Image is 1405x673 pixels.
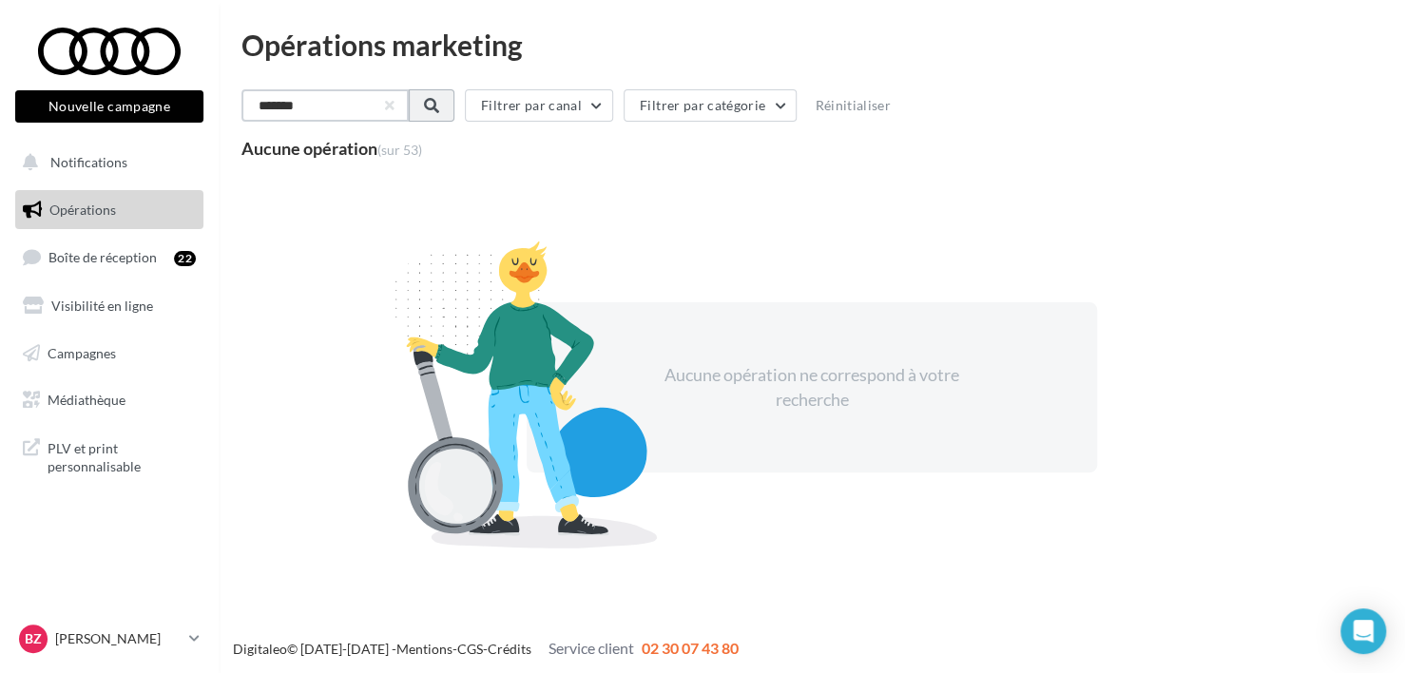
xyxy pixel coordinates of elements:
[233,641,739,657] span: © [DATE]-[DATE] - - -
[807,94,898,117] button: Réinitialiser
[241,140,422,157] div: Aucune opération
[549,639,634,657] span: Service client
[1340,608,1386,654] div: Open Intercom Messenger
[11,286,207,326] a: Visibilité en ligne
[25,629,42,648] span: BZ
[624,89,797,122] button: Filtrer par catégorie
[11,190,207,230] a: Opérations
[11,428,207,484] a: PLV et print personnalisable
[50,154,127,170] span: Notifications
[648,363,975,412] div: Aucune opération ne correspond à votre recherche
[49,202,116,218] span: Opérations
[48,435,196,476] span: PLV et print personnalisable
[241,30,1382,59] div: Opérations marketing
[11,237,207,278] a: Boîte de réception22
[642,639,739,657] span: 02 30 07 43 80
[377,142,422,158] span: (sur 53)
[11,334,207,374] a: Campagnes
[51,298,153,314] span: Visibilité en ligne
[48,392,125,408] span: Médiathèque
[174,251,196,266] div: 22
[15,90,203,123] button: Nouvelle campagne
[15,621,203,657] a: BZ [PERSON_NAME]
[396,641,452,657] a: Mentions
[48,344,116,360] span: Campagnes
[465,89,613,122] button: Filtrer par canal
[11,143,200,183] button: Notifications
[457,641,483,657] a: CGS
[11,380,207,420] a: Médiathèque
[48,249,157,265] span: Boîte de réception
[488,641,531,657] a: Crédits
[55,629,182,648] p: [PERSON_NAME]
[233,641,287,657] a: Digitaleo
